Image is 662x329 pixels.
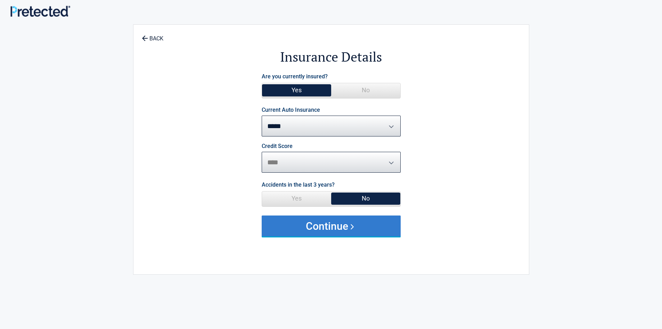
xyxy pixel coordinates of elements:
[262,143,293,149] label: Credit Score
[262,180,335,189] label: Accidents in the last 3 years?
[262,191,331,205] span: Yes
[262,83,331,97] span: Yes
[262,107,320,113] label: Current Auto Insurance
[140,29,165,41] a: BACK
[331,83,400,97] span: No
[10,6,70,16] img: Main Logo
[262,72,328,81] label: Are you currently insured?
[172,48,491,66] h2: Insurance Details
[262,216,401,236] button: Continue
[331,191,400,205] span: No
